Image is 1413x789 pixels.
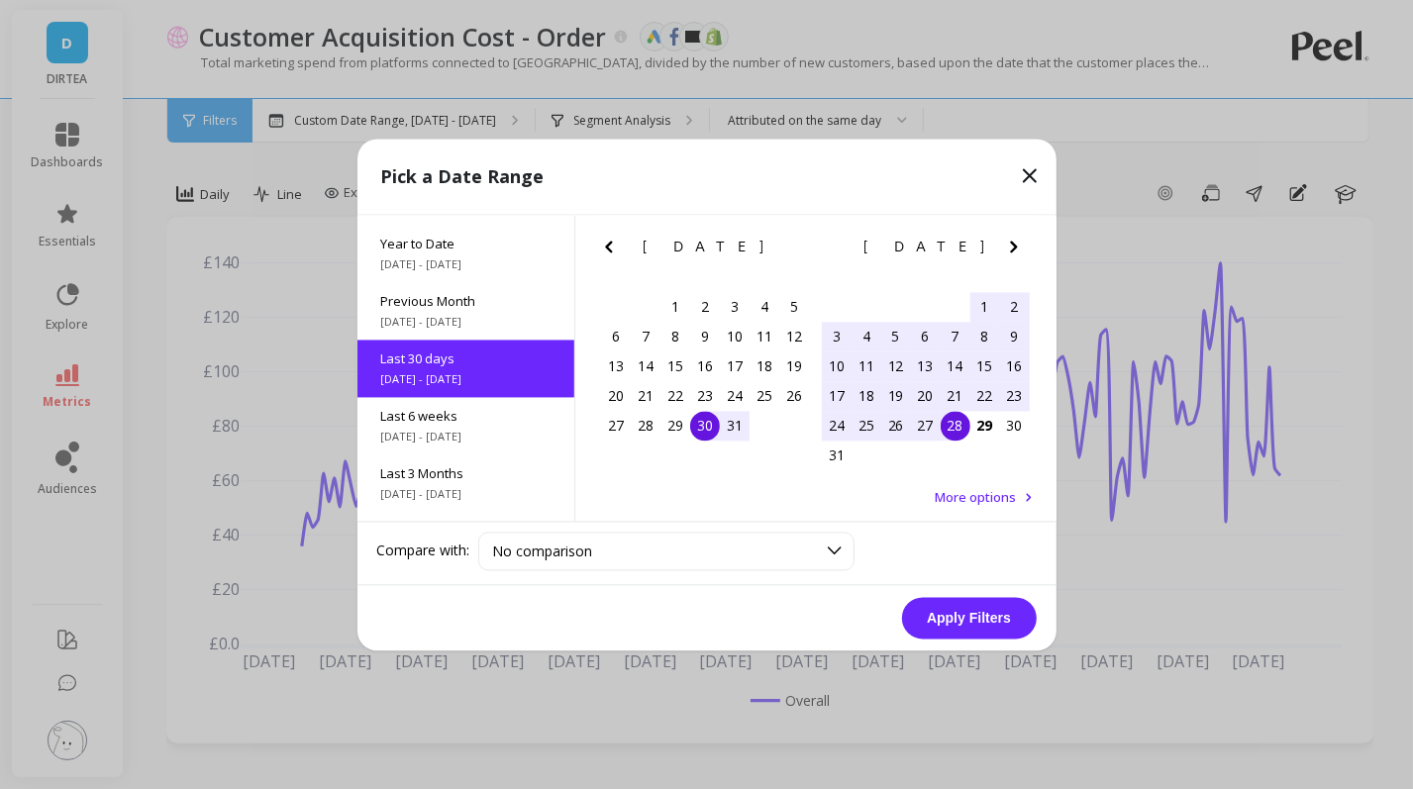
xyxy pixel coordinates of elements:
[720,381,750,411] div: Choose Thursday, July 24th, 2025
[936,488,1017,506] span: More options
[690,351,720,381] div: Choose Wednesday, July 16th, 2025
[970,292,1000,322] div: Choose Friday, August 1st, 2025
[377,542,470,561] label: Compare with:
[970,322,1000,351] div: Choose Friday, August 8th, 2025
[941,322,970,351] div: Choose Thursday, August 7th, 2025
[1000,292,1030,322] div: Choose Saturday, August 2nd, 2025
[941,381,970,411] div: Choose Thursday, August 21st, 2025
[660,411,690,441] div: Choose Tuesday, July 29th, 2025
[631,322,660,351] div: Choose Monday, July 7th, 2025
[381,235,551,252] span: Year to Date
[660,292,690,322] div: Choose Tuesday, July 1st, 2025
[779,381,809,411] div: Choose Saturday, July 26th, 2025
[631,351,660,381] div: Choose Monday, July 14th, 2025
[781,235,813,266] button: Next Month
[660,351,690,381] div: Choose Tuesday, July 15th, 2025
[1000,351,1030,381] div: Choose Saturday, August 16th, 2025
[911,381,941,411] div: Choose Wednesday, August 20th, 2025
[381,292,551,310] span: Previous Month
[911,411,941,441] div: Choose Wednesday, August 27th, 2025
[881,411,911,441] div: Choose Tuesday, August 26th, 2025
[822,322,852,351] div: Choose Sunday, August 3rd, 2025
[381,407,551,425] span: Last 6 weeks
[750,292,779,322] div: Choose Friday, July 4th, 2025
[881,351,911,381] div: Choose Tuesday, August 12th, 2025
[690,322,720,351] div: Choose Wednesday, July 9th, 2025
[941,411,970,441] div: Choose Thursday, August 28th, 2025
[750,322,779,351] div: Choose Friday, July 11th, 2025
[381,464,551,482] span: Last 3 Months
[779,351,809,381] div: Choose Saturday, July 19th, 2025
[597,235,629,266] button: Previous Month
[852,381,881,411] div: Choose Monday, August 18th, 2025
[902,597,1037,639] button: Apply Filters
[643,239,766,254] span: [DATE]
[822,292,1030,470] div: month 2025-08
[381,162,545,190] p: Pick a Date Range
[822,381,852,411] div: Choose Sunday, August 17th, 2025
[660,381,690,411] div: Choose Tuesday, July 22nd, 2025
[381,486,551,502] span: [DATE] - [DATE]
[720,411,750,441] div: Choose Thursday, July 31st, 2025
[601,292,809,441] div: month 2025-07
[381,349,551,367] span: Last 30 days
[911,351,941,381] div: Choose Wednesday, August 13th, 2025
[720,292,750,322] div: Choose Thursday, July 3rd, 2025
[852,322,881,351] div: Choose Monday, August 4th, 2025
[822,411,852,441] div: Choose Sunday, August 24th, 2025
[750,381,779,411] div: Choose Friday, July 25th, 2025
[1000,411,1030,441] div: Choose Saturday, August 30th, 2025
[601,381,631,411] div: Choose Sunday, July 20th, 2025
[852,351,881,381] div: Choose Monday, August 11th, 2025
[690,381,720,411] div: Choose Wednesday, July 23rd, 2025
[720,351,750,381] div: Choose Thursday, July 17th, 2025
[660,322,690,351] div: Choose Tuesday, July 8th, 2025
[690,292,720,322] div: Choose Wednesday, July 2nd, 2025
[690,411,720,441] div: Choose Wednesday, July 30th, 2025
[822,441,852,470] div: Choose Sunday, August 31st, 2025
[970,411,1000,441] div: Choose Friday, August 29th, 2025
[822,351,852,381] div: Choose Sunday, August 10th, 2025
[1000,381,1030,411] div: Choose Saturday, August 23rd, 2025
[779,322,809,351] div: Choose Saturday, July 12th, 2025
[881,381,911,411] div: Choose Tuesday, August 19th, 2025
[941,351,970,381] div: Choose Thursday, August 14th, 2025
[881,322,911,351] div: Choose Tuesday, August 5th, 2025
[911,322,941,351] div: Choose Wednesday, August 6th, 2025
[817,235,849,266] button: Previous Month
[970,351,1000,381] div: Choose Friday, August 15th, 2025
[493,542,593,560] span: No comparison
[601,411,631,441] div: Choose Sunday, July 27th, 2025
[779,292,809,322] div: Choose Saturday, July 5th, 2025
[863,239,987,254] span: [DATE]
[601,322,631,351] div: Choose Sunday, July 6th, 2025
[631,381,660,411] div: Choose Monday, July 21st, 2025
[381,256,551,272] span: [DATE] - [DATE]
[750,351,779,381] div: Choose Friday, July 18th, 2025
[720,322,750,351] div: Choose Thursday, July 10th, 2025
[1000,322,1030,351] div: Choose Saturday, August 9th, 2025
[601,351,631,381] div: Choose Sunday, July 13th, 2025
[381,314,551,330] span: [DATE] - [DATE]
[381,371,551,387] span: [DATE] - [DATE]
[381,429,551,444] span: [DATE] - [DATE]
[852,411,881,441] div: Choose Monday, August 25th, 2025
[631,411,660,441] div: Choose Monday, July 28th, 2025
[1002,235,1034,266] button: Next Month
[970,381,1000,411] div: Choose Friday, August 22nd, 2025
